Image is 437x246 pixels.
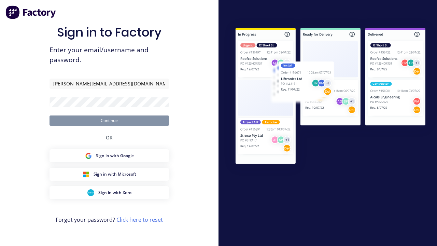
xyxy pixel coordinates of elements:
h1: Sign in to Factory [57,25,161,40]
span: Enter your email/username and password. [50,45,169,65]
button: Microsoft Sign inSign in with Microsoft [50,168,169,181]
img: Sign in [224,17,437,176]
img: Microsoft Sign in [83,171,89,178]
input: Email/Username [50,79,169,89]
span: Forgot your password? [56,216,163,224]
button: Google Sign inSign in with Google [50,149,169,162]
span: Sign in with Google [96,153,134,159]
button: Xero Sign inSign in with Xero [50,186,169,199]
a: Click here to reset [116,216,163,223]
img: Factory [5,5,57,19]
img: Xero Sign in [87,189,94,196]
span: Sign in with Microsoft [94,171,136,177]
span: Sign in with Xero [98,190,131,196]
button: Continue [50,115,169,126]
div: OR [106,126,113,149]
img: Google Sign in [85,152,92,159]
